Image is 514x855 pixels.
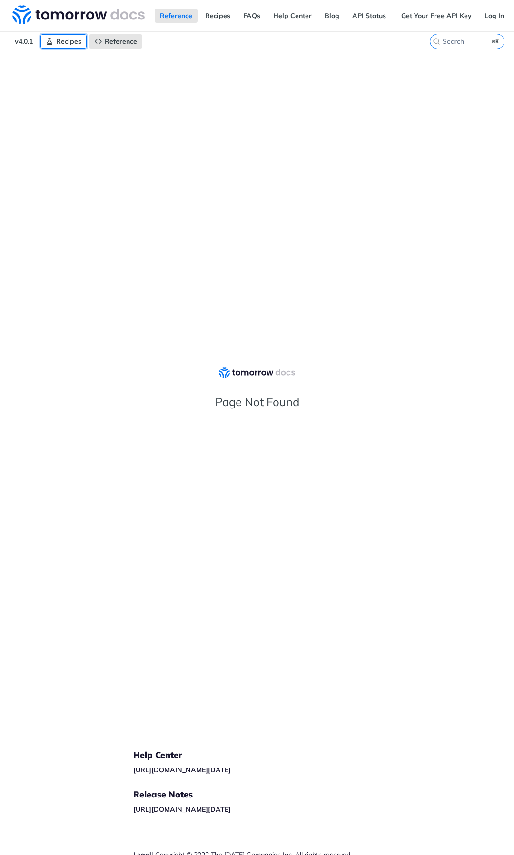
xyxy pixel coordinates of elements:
[105,37,137,46] span: Reference
[479,9,509,23] a: Log In
[396,9,477,23] a: Get Your Free API Key
[433,38,440,45] svg: Search
[171,395,343,409] h2: Page Not Found
[319,9,345,23] a: Blog
[133,805,231,814] a: [URL][DOMAIN_NAME][DATE]
[89,34,142,49] a: Reference
[10,34,38,49] span: v4.0.1
[347,9,391,23] a: API Status
[490,37,502,46] kbd: ⌘K
[40,34,87,49] a: Recipes
[200,9,236,23] a: Recipes
[12,5,145,24] img: Tomorrow.io Weather API Docs
[155,9,198,23] a: Reference
[268,9,317,23] a: Help Center
[238,9,266,23] a: FAQs
[133,766,231,774] a: [URL][DOMAIN_NAME][DATE]
[56,37,81,46] span: Recipes
[133,789,350,800] h5: Release Notes
[133,749,350,761] h5: Help Center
